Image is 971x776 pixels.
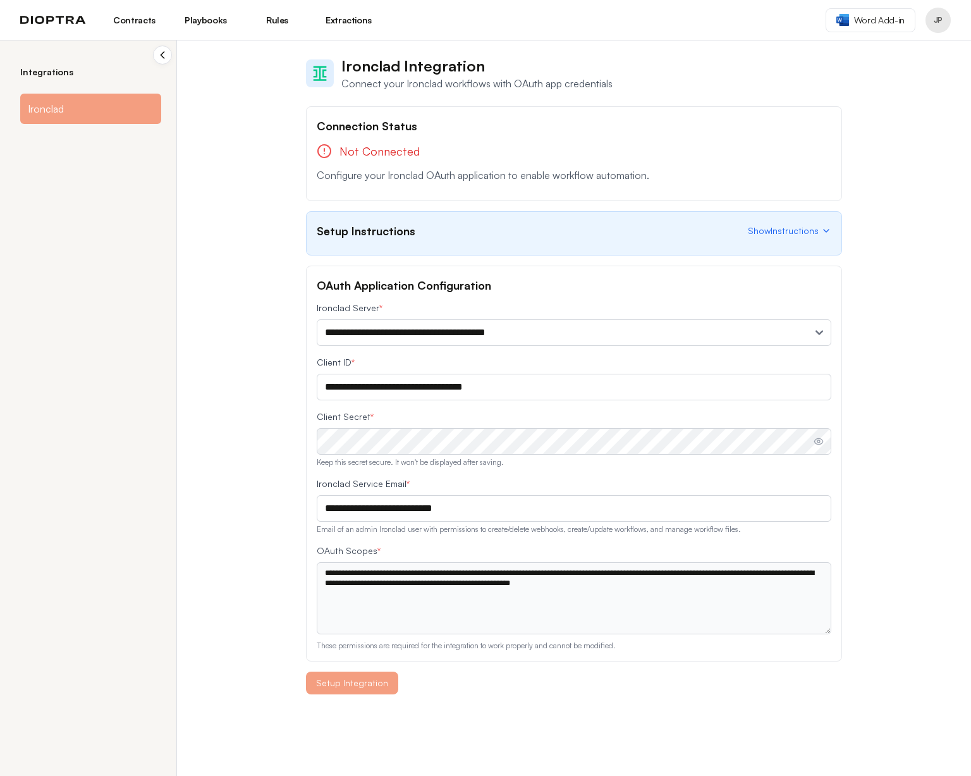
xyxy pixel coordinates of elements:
[748,225,831,237] button: ShowInstructions
[317,410,831,423] label: Client Secret
[178,9,234,31] a: Playbooks
[106,9,162,31] a: Contracts
[836,14,849,26] img: word
[317,302,831,314] label: Ironclad Server
[20,16,86,25] img: logo
[317,641,831,651] p: These permissions are required for the integration to work properly and cannot be modified.
[153,46,172,65] button: Collapse sidebar
[249,9,305,31] a: Rules
[317,276,831,294] h2: OAuth Application Configuration
[317,117,831,135] h2: Connection Status
[317,356,831,369] label: Client ID
[317,477,831,490] label: Ironclad Service Email
[317,524,831,534] p: Email of an admin Ironclad user with permissions to create/delete webhooks, create/update workflo...
[341,56,613,76] h1: Ironclad Integration
[925,8,951,33] button: Profile menu
[854,14,905,27] span: Word Add-in
[317,168,831,183] p: Configure your Ironclad OAuth application to enable workflow automation.
[321,9,377,31] a: Extractions
[316,677,388,689] span: Setup Integration
[341,76,613,91] p: Connect your Ironclad workflows with OAuth app credentials
[339,142,420,160] span: Not Connected
[20,66,161,78] h2: Integrations
[826,8,915,32] a: Word Add-in
[28,101,64,116] span: Ironclad
[306,672,398,694] button: Setup Integration
[748,225,819,237] span: Show Instructions
[317,222,415,240] h2: Setup Instructions
[317,457,831,467] p: Keep this secret secure. It won't be displayed after saving.
[311,65,329,82] img: Ironclad Logo
[317,545,831,557] label: OAuth Scopes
